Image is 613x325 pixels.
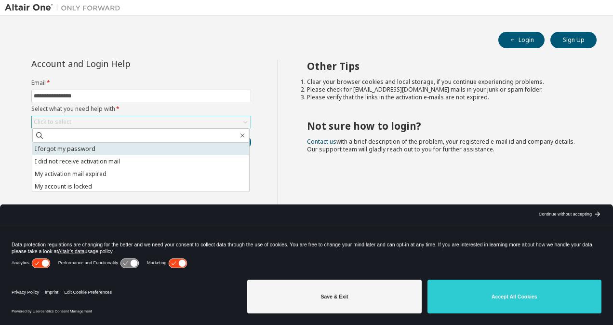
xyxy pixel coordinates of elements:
div: Click to select [34,118,71,126]
label: Email [31,79,251,87]
div: Account and Login Help [31,60,207,68]
li: I forgot my password [32,143,249,155]
li: Please check for [EMAIL_ADDRESS][DOMAIN_NAME] mails in your junk or spam folder. [307,86,580,94]
li: Please verify that the links in the activation e-mails are not expired. [307,94,580,101]
h2: Other Tips [307,60,580,72]
a: Contact us [307,137,336,146]
h2: Not sure how to login? [307,120,580,132]
label: Select what you need help with [31,105,251,113]
button: Sign Up [550,32,597,48]
button: Login [498,32,545,48]
div: Click to select [32,116,251,128]
li: Clear your browser cookies and local storage, if you continue experiencing problems. [307,78,580,86]
span: with a brief description of the problem, your registered e-mail id and company details. Our suppo... [307,137,575,153]
img: Altair One [5,3,125,13]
